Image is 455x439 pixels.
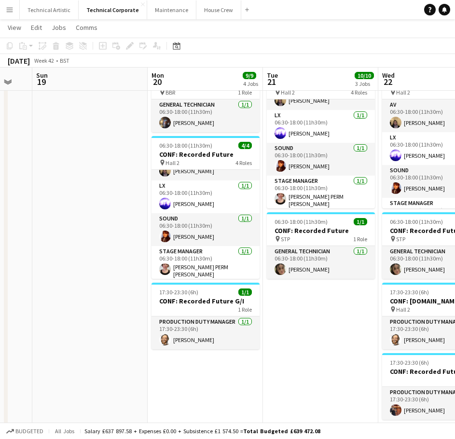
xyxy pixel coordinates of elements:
app-card-role: LX1/106:30-18:00 (11h30m)[PERSON_NAME] [267,110,375,143]
span: Hall 2 [396,306,410,313]
app-job-card: 06:30-18:00 (11h30m)4/4CONF: Recorded Future Hall 24 RolesAV1/106:30-18:00 (11h30m)[PERSON_NAME]L... [152,136,260,279]
span: 17:30-23:30 (6h) [390,288,429,296]
span: 1 Role [353,235,367,243]
app-job-card: 06:30-18:00 (11h30m)1/1CONF: Recorded Future BBR1 RoleGeneral Technician1/106:30-18:00 (11h30m)[P... [152,66,260,132]
a: Jobs [48,21,70,34]
span: 1 Role [238,306,252,313]
span: Budgeted [15,428,43,435]
span: 17:30-23:30 (6h) [390,359,429,366]
app-card-role: Sound1/106:30-18:00 (11h30m)[PERSON_NAME] [152,213,260,246]
div: Salary £637 897.58 + Expenses £0.00 + Subsistence £1 574.50 = [84,427,320,435]
span: All jobs [53,427,76,435]
span: Tue [267,71,278,80]
span: STP [396,235,405,243]
span: Mon [152,71,164,80]
button: Budgeted [5,426,45,437]
span: Edit [31,23,42,32]
a: View [4,21,25,34]
span: Wed [382,71,395,80]
h3: CONF: Recorded Future G/I [152,297,260,305]
span: 20 [150,76,164,87]
span: 06:30-18:00 (11h30m) [275,218,328,225]
span: View [8,23,21,32]
div: 3 Jobs [355,80,373,87]
span: BBR [165,89,175,96]
span: 19 [35,76,48,87]
span: STP [281,235,290,243]
app-card-role: General Technician1/106:30-18:00 (11h30m)[PERSON_NAME] [267,246,375,279]
span: Hall 2 [165,159,179,166]
span: Jobs [52,23,66,32]
app-job-card: 06:30-18:00 (11h30m)1/1CONF: Recorded Future STP1 RoleGeneral Technician1/106:30-18:00 (11h30m)[P... [267,212,375,279]
span: 06:30-18:00 (11h30m) [390,218,443,225]
app-card-role: Stage Manager1/106:30-18:00 (11h30m)[PERSON_NAME] PERM [PERSON_NAME] [152,246,260,282]
span: Hall 2 [281,89,295,96]
span: 4 Roles [235,159,252,166]
app-card-role: Production Duty Manager1/117:30-23:30 (6h)[PERSON_NAME] [152,316,260,349]
app-card-role: General Technician1/106:30-18:00 (11h30m)[PERSON_NAME] [152,99,260,132]
div: BST [60,57,69,64]
span: 1 Role [238,89,252,96]
span: 22 [381,76,395,87]
div: 4 Jobs [243,80,258,87]
app-card-role: LX1/106:30-18:00 (11h30m)[PERSON_NAME] [152,180,260,213]
a: Edit [27,21,46,34]
button: Technical Artistic [20,0,79,19]
span: Comms [76,23,97,32]
span: 9/9 [243,72,256,79]
span: 1/1 [238,288,252,296]
span: 17:30-23:30 (6h) [159,288,198,296]
span: Sun [36,71,48,80]
app-job-card: 17:30-23:30 (6h)1/1CONF: Recorded Future G/I1 RoleProduction Duty Manager1/117:30-23:30 (6h)[PERS... [152,283,260,349]
span: Total Budgeted £639 472.08 [243,427,320,435]
button: Technical Corporate [79,0,147,19]
button: Maintenance [147,0,196,19]
app-job-card: 06:30-18:00 (11h30m)4/4CONF: Recorded Future Hall 24 RolesAV1/106:30-18:00 (11h30m)[PERSON_NAME]L... [267,66,375,208]
span: 10/10 [355,72,374,79]
span: 21 [265,76,278,87]
button: House Crew [196,0,241,19]
h3: CONF: Recorded Future [267,226,375,235]
app-card-role: Stage Manager1/106:30-18:00 (11h30m)[PERSON_NAME] PERM [PERSON_NAME] [267,176,375,211]
span: 1/1 [354,218,367,225]
span: Week 42 [32,57,56,64]
h3: CONF: Recorded Future [152,150,260,159]
span: Hall 2 [396,89,410,96]
span: 4/4 [238,142,252,149]
app-card-role: Sound1/106:30-18:00 (11h30m)[PERSON_NAME] [267,143,375,176]
a: Comms [72,21,101,34]
span: 4 Roles [351,89,367,96]
div: [DATE] [8,56,30,66]
span: 06:30-18:00 (11h30m) [159,142,212,149]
